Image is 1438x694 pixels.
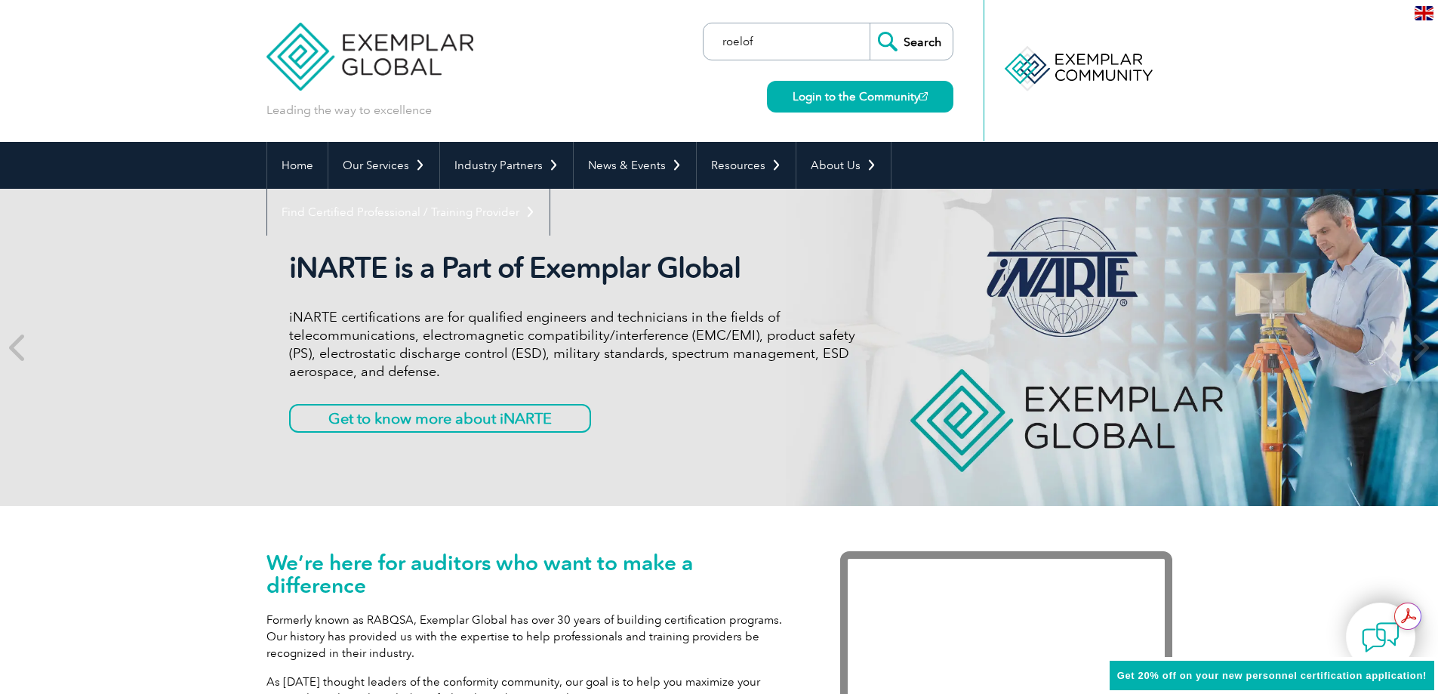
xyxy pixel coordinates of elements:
[289,404,591,433] a: Get to know more about iNARTE
[440,142,573,189] a: Industry Partners
[919,92,928,100] img: open_square.png
[767,81,953,113] a: Login to the Community
[697,142,796,189] a: Resources
[1117,670,1427,681] span: Get 20% off on your new personnel certification application!
[289,251,855,285] h2: iNARTE is a Part of Exemplar Global
[267,142,328,189] a: Home
[289,308,855,381] p: iNARTE certifications are for qualified engineers and technicians in the fields of telecommunicat...
[266,102,432,119] p: Leading the way to excellence
[1362,618,1400,656] img: contact-chat.png
[1415,6,1433,20] img: en
[266,612,795,662] p: Formerly known as RABQSA, Exemplar Global has over 30 years of building certification programs. O...
[796,142,891,189] a: About Us
[266,551,795,597] h1: We’re here for auditors who want to make a difference
[574,142,696,189] a: News & Events
[870,23,953,60] input: Search
[267,189,550,236] a: Find Certified Professional / Training Provider
[328,142,439,189] a: Our Services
